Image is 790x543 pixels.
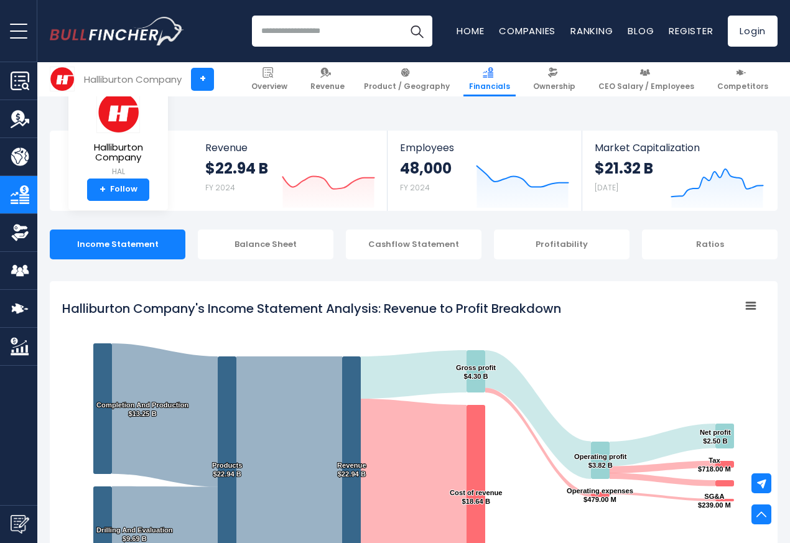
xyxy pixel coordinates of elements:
[11,223,29,242] img: Ownership
[698,493,731,509] text: SG&A $239.00 M
[337,462,366,478] text: Revenue $22.94 B
[193,131,388,211] a: Revenue $22.94 B FY 2024
[582,131,776,211] a: Market Capitalization $21.32 B [DATE]
[598,81,694,91] span: CEO Salary / Employees
[251,81,287,91] span: Overview
[499,24,555,37] a: Companies
[463,62,516,96] a: Financials
[87,179,149,201] a: +Follow
[400,182,430,193] small: FY 2024
[198,230,333,259] div: Balance Sheet
[595,142,764,154] span: Market Capitalization
[669,24,713,37] a: Register
[595,159,653,178] strong: $21.32 B
[100,184,106,195] strong: +
[78,166,158,177] small: HAL
[62,300,561,317] tspan: Halliburton Company's Income Statement Analysis: Revenue to Profit Breakdown
[595,182,618,193] small: [DATE]
[205,182,235,193] small: FY 2024
[305,62,350,96] a: Revenue
[205,159,268,178] strong: $22.94 B
[698,457,731,473] text: Tax $718.00 M
[191,68,214,91] a: +
[567,487,633,503] text: Operating expenses $479.00 M
[628,24,654,37] a: Blog
[50,17,184,45] img: Bullfincher logo
[358,62,455,96] a: Product / Geography
[712,62,774,96] a: Competitors
[400,159,452,178] strong: 48,000
[246,62,293,96] a: Overview
[84,72,182,86] div: Halliburton Company
[533,81,575,91] span: Ownership
[642,230,778,259] div: Ratios
[401,16,432,47] button: Search
[450,489,503,505] text: Cost of revenue $18.64 B
[388,131,581,211] a: Employees 48,000 FY 2024
[346,230,481,259] div: Cashflow Statement
[364,81,450,91] span: Product / Geography
[494,230,630,259] div: Profitability
[96,526,173,542] text: Drilling And Evaluation $9.69 B
[78,91,159,179] a: Halliburton Company HAL
[469,81,510,91] span: Financials
[700,429,731,445] text: Net profit $2.50 B
[593,62,700,96] a: CEO Salary / Employees
[50,230,185,259] div: Income Statement
[50,17,184,45] a: Go to homepage
[78,142,158,163] span: Halliburton Company
[310,81,345,91] span: Revenue
[205,142,375,154] span: Revenue
[457,24,484,37] a: Home
[96,91,140,133] img: HAL logo
[212,462,243,478] text: Products $22.94 B
[96,401,188,417] text: Completion And Production $13.25 B
[527,62,581,96] a: Ownership
[728,16,778,47] a: Login
[50,67,74,91] img: HAL logo
[570,24,613,37] a: Ranking
[456,364,496,380] text: Gross profit $4.30 B
[717,81,768,91] span: Competitors
[574,453,627,469] text: Operating profit $3.82 B
[400,142,569,154] span: Employees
